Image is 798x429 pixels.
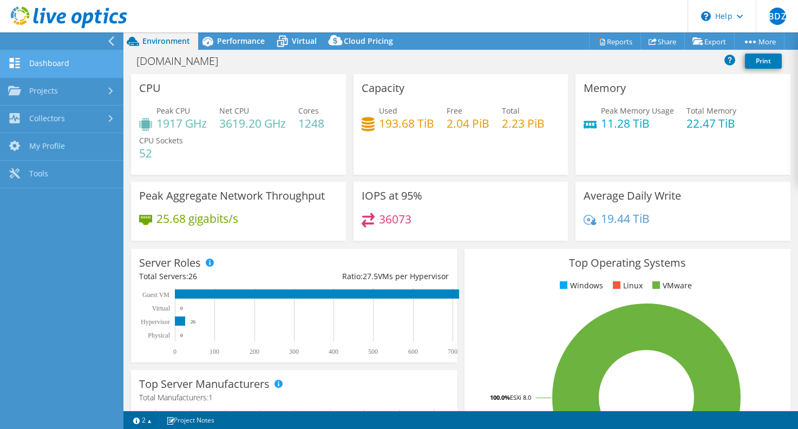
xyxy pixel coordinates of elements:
a: 2 [126,413,159,427]
h4: 193.68 TiB [379,117,434,129]
h3: Top Server Manufacturers [139,378,270,390]
text: 100 [210,348,219,355]
div: Total Servers: [139,270,294,282]
span: Virtual [292,36,317,46]
text: 500 [368,348,378,355]
span: Used [379,105,397,116]
a: More [734,33,784,50]
span: Total [502,105,520,116]
h3: Top Operating Systems [473,257,782,269]
text: 0 [180,306,183,311]
text: 200 [250,348,259,355]
a: Project Notes [159,413,222,427]
span: Cloud Pricing [344,36,393,46]
li: Windows [557,280,603,292]
div: Ratio: VMs per Hypervisor [294,270,449,282]
span: Peak CPU [156,105,190,116]
span: 1 [208,392,213,402]
text: 0 [173,348,176,355]
h4: 52 [139,147,183,159]
span: BDZ [769,8,786,25]
li: Linux [610,280,643,292]
h4: Total Manufacturers: [139,392,449,404]
h3: Peak Aggregate Network Throughput [139,190,325,202]
span: Environment [142,36,190,46]
span: Peak Memory Usage [601,105,674,116]
a: Export [684,33,735,50]
tspan: 100.0% [490,393,510,401]
h3: CPU [139,82,161,94]
span: CPU Sockets [139,135,183,146]
text: 400 [329,348,338,355]
h3: Capacity [362,82,404,94]
text: 300 [289,348,299,355]
text: Guest VM [142,291,169,299]
text: Hypervisor [141,318,170,326]
a: Reports [589,33,641,50]
span: 27.5 [363,271,378,281]
span: Total Memory [686,105,736,116]
span: Net CPU [219,105,249,116]
h4: 2.04 PiB [447,117,489,129]
h4: 25.68 gigabits/s [156,213,238,225]
text: 0 [180,333,183,338]
text: 600 [408,348,418,355]
h3: Memory [584,82,626,94]
span: Free [447,105,462,116]
svg: \n [701,11,711,21]
h4: 1917 GHz [156,117,207,129]
h4: 2.23 PiB [502,117,545,129]
a: Print [745,54,782,69]
h3: Server Roles [139,257,201,269]
text: 700 [448,348,457,355]
span: Cores [298,105,319,116]
h4: 36073 [379,213,411,225]
h4: 11.28 TiB [601,117,674,129]
h1: [DOMAIN_NAME] [132,55,235,67]
h3: IOPS at 95% [362,190,422,202]
h4: 19.44 TiB [601,213,650,225]
text: Physical [148,332,170,339]
span: Performance [217,36,265,46]
text: 26 [191,319,196,325]
a: Share [640,33,685,50]
li: VMware [650,280,692,292]
text: Virtual [152,305,171,312]
h4: 22.47 TiB [686,117,736,129]
h3: Average Daily Write [584,190,681,202]
h4: 3619.20 GHz [219,117,286,129]
h4: 1248 [298,117,324,129]
tspan: ESXi 8.0 [510,393,531,401]
span: 26 [188,271,197,281]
